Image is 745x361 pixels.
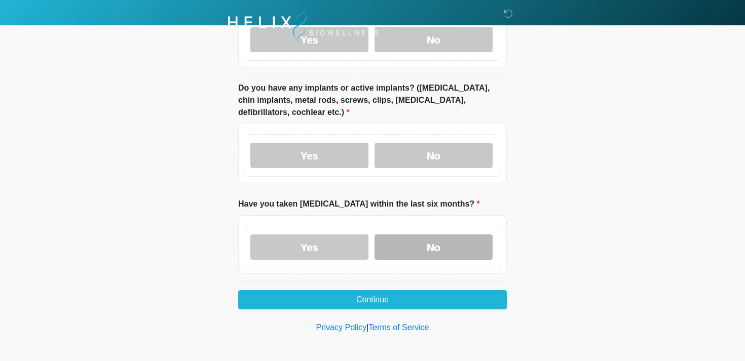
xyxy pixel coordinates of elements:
[250,234,368,260] label: Yes
[238,82,507,118] label: Do you have any implants or active implants? ([MEDICAL_DATA], chin implants, metal rods, screws, ...
[375,234,493,260] label: No
[366,323,368,332] a: |
[238,198,480,210] label: Have you taken [MEDICAL_DATA] within the last six months?
[250,143,368,168] label: Yes
[238,290,507,309] button: Continue
[316,323,367,332] a: Privacy Policy
[228,8,379,44] img: Helix Biowellness Logo
[375,143,493,168] label: No
[368,323,429,332] a: Terms of Service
